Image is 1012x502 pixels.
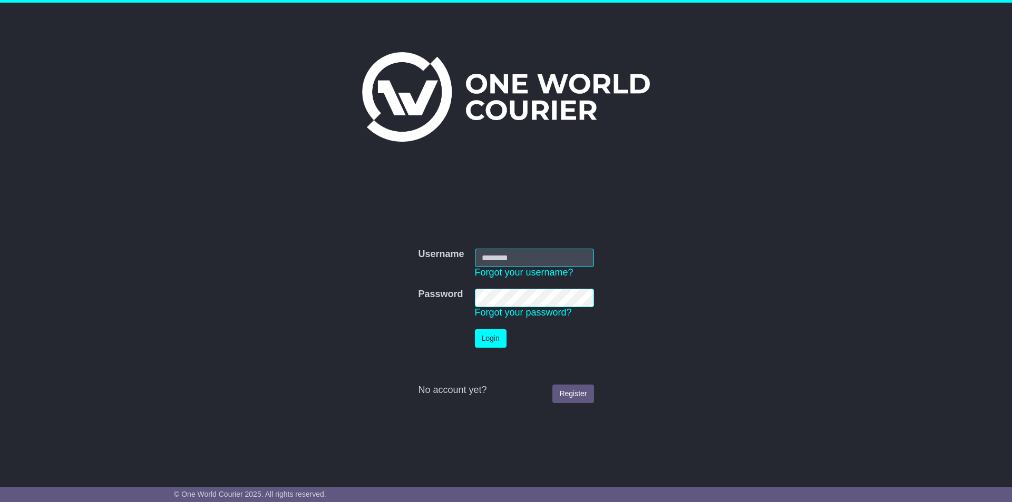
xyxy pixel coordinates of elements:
a: Forgot your username? [475,267,573,278]
label: Username [418,249,464,260]
a: Register [552,385,593,403]
div: No account yet? [418,385,593,396]
a: Forgot your password? [475,307,572,318]
img: One World [362,52,650,142]
label: Password [418,289,463,300]
span: © One World Courier 2025. All rights reserved. [174,490,326,498]
button: Login [475,329,507,348]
